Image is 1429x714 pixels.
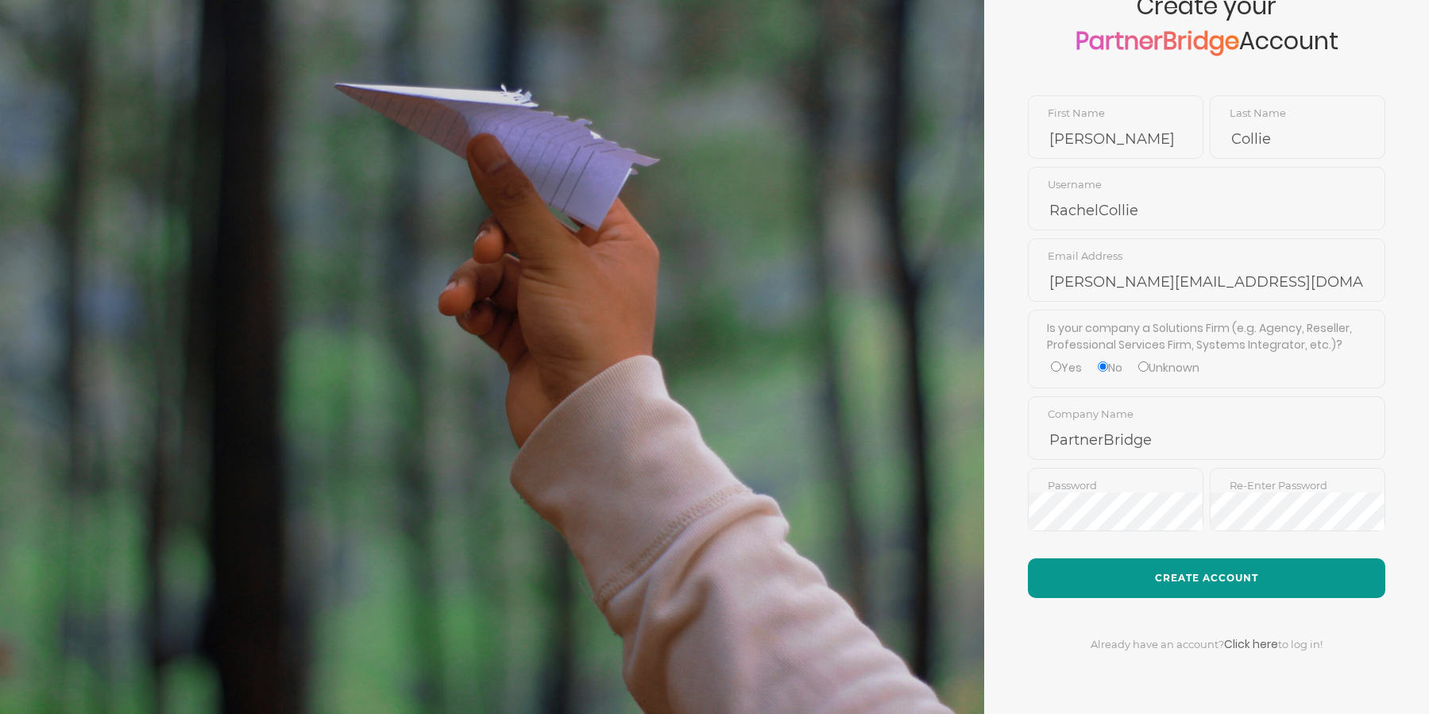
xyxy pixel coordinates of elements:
a: PartnerBridge [1076,24,1239,58]
a: Click here [1224,636,1278,652]
label: Yes [1051,360,1082,376]
span: Already have an account? to log in! [1091,638,1323,650]
input: No [1098,361,1108,372]
button: Create Account [1028,558,1385,598]
input: Unknown [1138,361,1149,372]
label: Unknown [1138,360,1199,376]
label: No [1098,360,1122,376]
label: Is your company a Solutions Firm (e.g. Agency, Reseller, Professional Services Firm, Systems Inte... [1047,320,1367,353]
input: Yes [1051,361,1061,372]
